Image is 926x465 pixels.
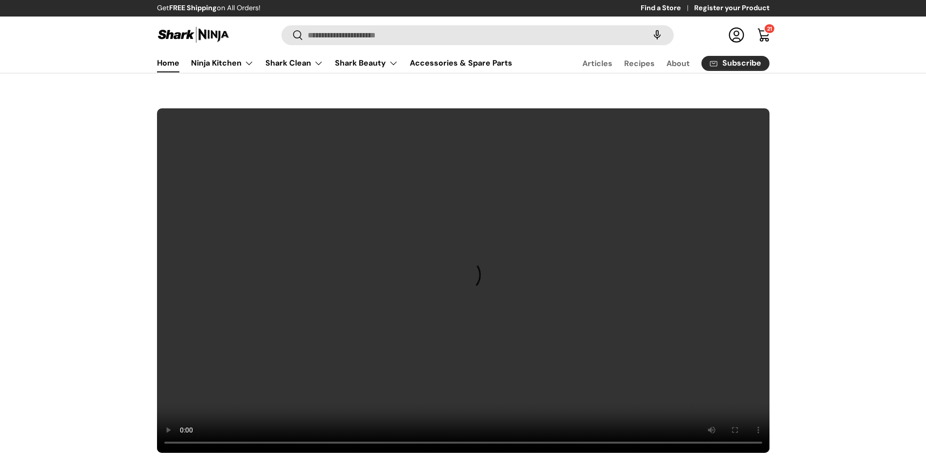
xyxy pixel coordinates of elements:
a: Register your Product [694,3,769,14]
summary: Shark Beauty [329,53,404,73]
a: Subscribe [701,56,769,71]
nav: Secondary [559,53,769,73]
a: About [666,54,690,73]
span: 21 [767,25,772,32]
a: Shark Beauty [335,53,398,73]
a: Ninja Kitchen [191,53,254,73]
a: Accessories & Spare Parts [410,53,512,72]
a: Home [157,53,179,72]
a: Find a Store [641,3,694,14]
a: Recipes [624,54,655,73]
summary: Shark Clean [260,53,329,73]
p: Get on All Orders! [157,3,261,14]
span: Subscribe [722,59,761,67]
a: Shark Clean [265,53,323,73]
speech-search-button: Search by voice [642,24,673,46]
strong: FREE Shipping [169,3,217,12]
img: Shark Ninja Philippines [157,25,230,44]
a: Articles [582,54,612,73]
nav: Primary [157,53,512,73]
summary: Ninja Kitchen [185,53,260,73]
